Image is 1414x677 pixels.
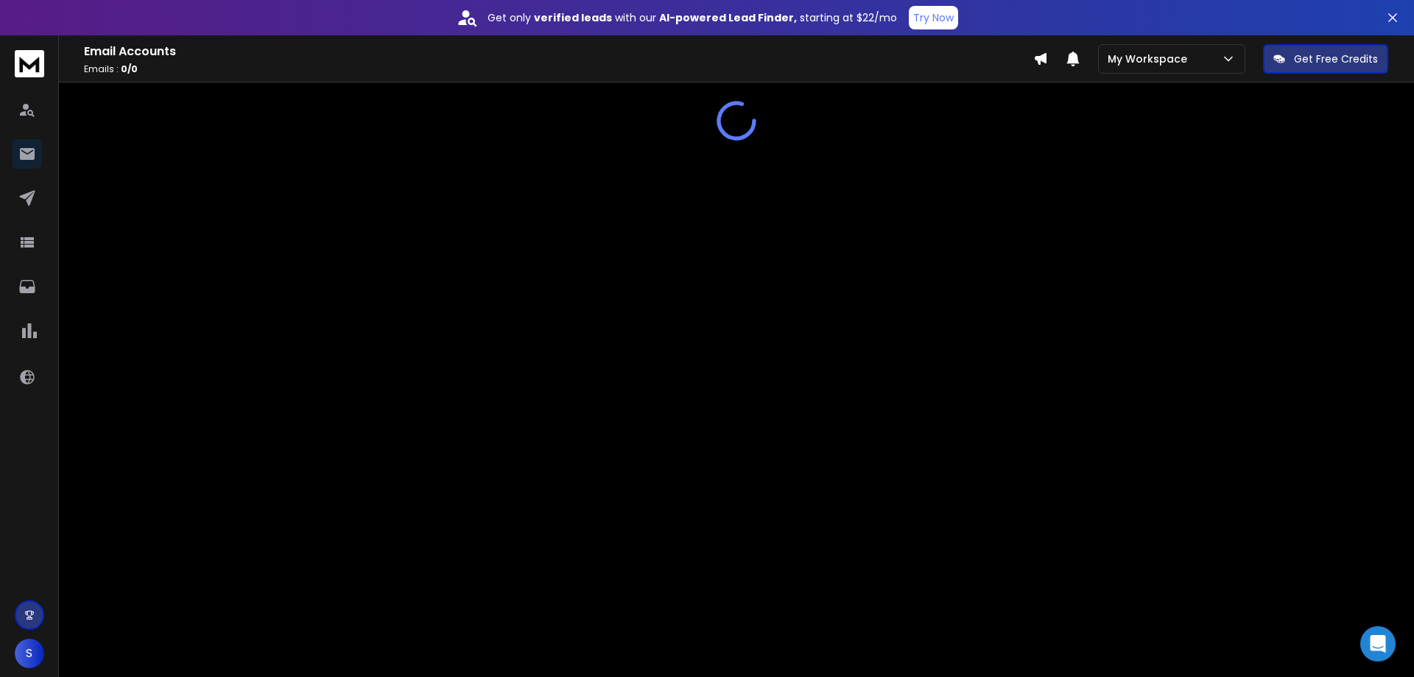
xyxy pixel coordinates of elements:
[1263,44,1388,74] button: Get Free Credits
[913,10,954,25] p: Try Now
[15,639,44,668] button: S
[121,63,138,75] span: 0 / 0
[15,50,44,77] img: logo
[534,10,612,25] strong: verified leads
[488,10,897,25] p: Get only with our starting at $22/mo
[909,6,958,29] button: Try Now
[659,10,797,25] strong: AI-powered Lead Finder,
[1108,52,1193,66] p: My Workspace
[1360,626,1396,662] div: Open Intercom Messenger
[1294,52,1378,66] p: Get Free Credits
[84,63,1033,75] p: Emails :
[84,43,1033,60] h1: Email Accounts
